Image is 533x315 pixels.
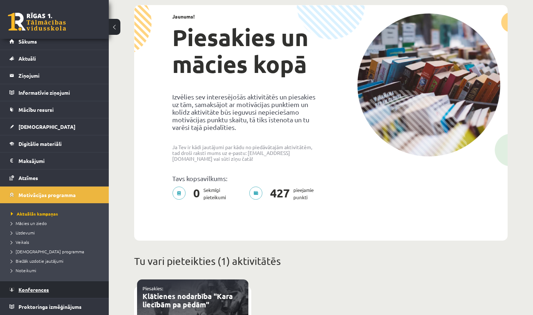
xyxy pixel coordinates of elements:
a: Maksājumi [9,152,100,169]
span: 0 [190,187,203,201]
a: Biežāk uzdotie jautājumi [11,258,102,264]
span: Aktuālās kampaņas [11,211,58,217]
p: Izvēlies sev interesējošās aktivitātēs un piesakies uz tām, samaksājot ar motivācijas punktiem un... [172,93,315,131]
a: Piesakies: [142,285,163,291]
span: Uzdevumi [11,230,35,236]
a: Veikals [11,239,102,245]
h1: Piesakies un mācies kopā [172,24,315,78]
span: 427 [266,187,293,201]
img: campaign-image-1c4f3b39ab1f89d1fca25a8facaab35ebc8e40cf20aedba61fd73fb4233361ac.png [357,13,500,156]
span: [DEMOGRAPHIC_DATA] programma [11,249,84,254]
span: Biežāk uzdotie jautājumi [11,258,63,264]
a: Rīgas 1. Tālmācības vidusskola [8,13,66,31]
a: Digitālie materiāli [9,135,100,152]
p: Tavs kopsavilkums: [172,175,315,182]
a: Aktuāli [9,50,100,67]
a: Klātienes nodarbība "Kara liecībām pa pēdām" [142,291,233,309]
strong: Jaunums! [172,13,195,20]
a: Mācību resursi [9,101,100,118]
a: Mācies un ziedo [11,220,102,226]
p: Tu vari pieteikties (1) aktivitātēs [134,254,508,269]
a: Konferences [9,281,100,298]
a: Atzīmes [9,169,100,186]
span: Konferences [18,286,49,293]
span: Motivācijas programma [18,192,76,198]
span: Mācies un ziedo [11,220,47,226]
legend: Ziņojumi [18,67,100,84]
span: [DEMOGRAPHIC_DATA] [18,123,75,130]
span: Mācību resursi [18,106,54,113]
span: Atzīmes [18,175,38,181]
legend: Maksājumi [18,152,100,169]
a: Motivācijas programma [9,187,100,203]
a: Aktuālās kampaņas [11,210,102,217]
p: Ja Tev ir kādi jautājumi par kādu no piedāvātajām aktivitātēm, tad droši raksti mums uz e-pastu: ... [172,144,315,161]
a: [DEMOGRAPHIC_DATA] programma [11,248,102,255]
span: Proktoringa izmēģinājums [18,303,82,310]
a: Informatīvie ziņojumi [9,84,100,101]
span: Digitālie materiāli [18,140,62,147]
legend: Informatīvie ziņojumi [18,84,100,101]
span: Noteikumi [11,267,36,273]
a: Ziņojumi [9,67,100,84]
p: Sekmīgi pieteikumi [172,187,230,201]
a: Sākums [9,33,100,50]
a: Noteikumi [11,267,102,274]
p: pieejamie punkti [249,187,318,201]
span: Veikals [11,239,29,245]
a: Proktoringa izmēģinājums [9,298,100,315]
a: [DEMOGRAPHIC_DATA] [9,118,100,135]
a: Uzdevumi [11,229,102,236]
span: Sākums [18,38,37,45]
span: Aktuāli [18,55,36,62]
